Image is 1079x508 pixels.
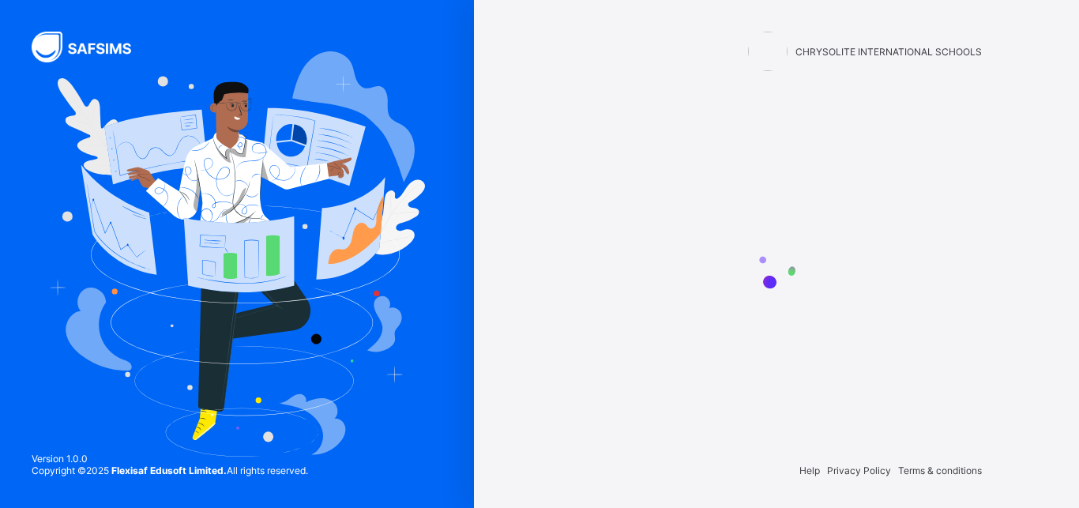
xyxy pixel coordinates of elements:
span: CHRYSOLITE INTERNATIONAL SCHOOLS [795,46,982,58]
span: Terms & conditions [898,465,982,476]
strong: Flexisaf Edusoft Limited. [111,465,227,476]
span: Version 1.0.0 [32,453,308,465]
img: SAFSIMS Logo [32,32,150,62]
span: Help [799,465,820,476]
img: Hero Image [49,51,425,456]
img: CHRYSOLITE INTERNATIONAL SCHOOLS [748,32,788,71]
span: Copyright © 2025 All rights reserved. [32,465,308,476]
span: Privacy Policy [827,465,891,476]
